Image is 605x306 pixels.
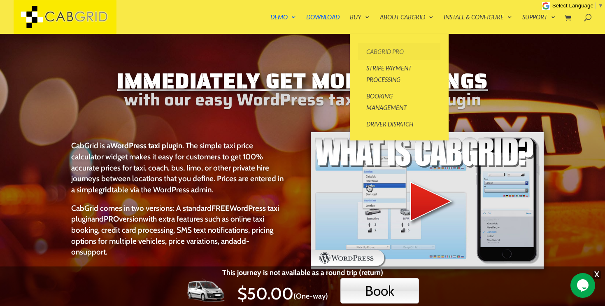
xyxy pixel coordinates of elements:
iframe: chat widget [570,273,597,298]
h2: with our easy WordPress taxi booking plugin [60,96,544,107]
strong: grid [99,185,112,194]
a: About CabGrid [380,14,433,34]
p: CabGrid is a . The simple taxi price calculator widget makes it easy for customers to get 100% ac... [71,140,285,203]
button: Book [340,278,419,304]
h1: Immediately Get More Bookings [60,70,544,96]
p: CabGrid comes in two versions: A standard and with extra features such as online taxi booking, cr... [71,203,285,258]
img: WordPress taxi booking plugin Intro Video [310,131,544,270]
a: PROversion [104,214,143,224]
strong: PRO [104,214,119,224]
a: Stripe Payment Processing [358,60,440,88]
a: FREEWordPress taxi plugin [71,203,279,224]
img: MPV [186,278,226,303]
span: ​ [596,2,596,9]
a: Download [306,14,340,34]
a: Select Language​ [552,2,603,9]
a: Support [522,14,556,34]
a: WordPress taxi booking plugin Intro Video [310,264,544,272]
span: 50.00 [247,283,293,304]
span: X [593,271,601,279]
a: Driver Dispatch [358,116,440,132]
a: CabGrid Pro [358,43,440,60]
strong: FREE [212,203,230,213]
a: Booking Management [358,88,440,116]
span: ▼ [598,2,603,9]
span: Select Language [552,2,593,9]
a: Buy [350,14,370,34]
strong: WordPress taxi plugin [110,141,182,150]
a: Demo [270,14,296,34]
a: add-on [71,236,249,257]
a: CabGrid Taxi Plugin [14,12,116,20]
span: $ [237,283,247,304]
a: Install & Configure [444,14,512,34]
span: Click to switch [293,289,328,304]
